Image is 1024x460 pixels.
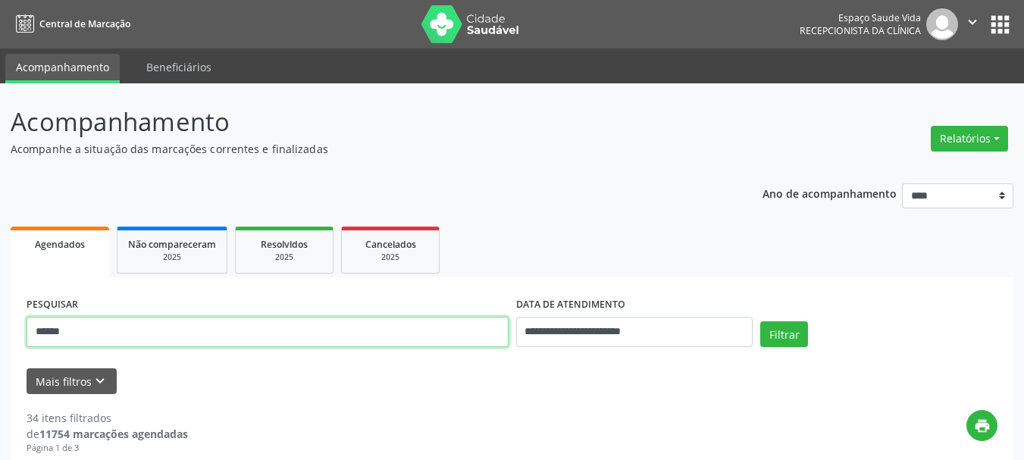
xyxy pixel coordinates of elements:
button: Mais filtroskeyboard_arrow_down [27,368,117,395]
label: DATA DE ATENDIMENTO [516,293,625,317]
i: keyboard_arrow_down [92,373,108,390]
a: Beneficiários [136,54,222,80]
div: 34 itens filtrados [27,410,188,426]
button: print [966,410,997,441]
button: Filtrar [760,321,808,347]
span: Resolvidos [261,238,308,251]
p: Acompanhamento [11,103,712,141]
p: Ano de acompanhamento [763,183,897,202]
img: img [926,8,958,40]
div: de [27,426,188,442]
button: apps [987,11,1013,38]
i: print [974,418,991,434]
div: Página 1 de 3 [27,442,188,455]
label: PESQUISAR [27,293,78,317]
a: Acompanhamento [5,54,120,83]
span: Cancelados [365,238,416,251]
div: 2025 [128,252,216,263]
button:  [958,8,987,40]
span: Agendados [35,238,85,251]
a: Central de Marcação [11,11,130,36]
strong: 11754 marcações agendadas [39,427,188,441]
span: Não compareceram [128,238,216,251]
span: Central de Marcação [39,17,130,30]
div: 2025 [352,252,428,263]
p: Acompanhe a situação das marcações correntes e finalizadas [11,141,712,157]
div: Espaço Saude Vida [800,11,921,24]
i:  [964,14,981,30]
div: 2025 [246,252,322,263]
span: Recepcionista da clínica [800,24,921,37]
button: Relatórios [931,126,1008,152]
